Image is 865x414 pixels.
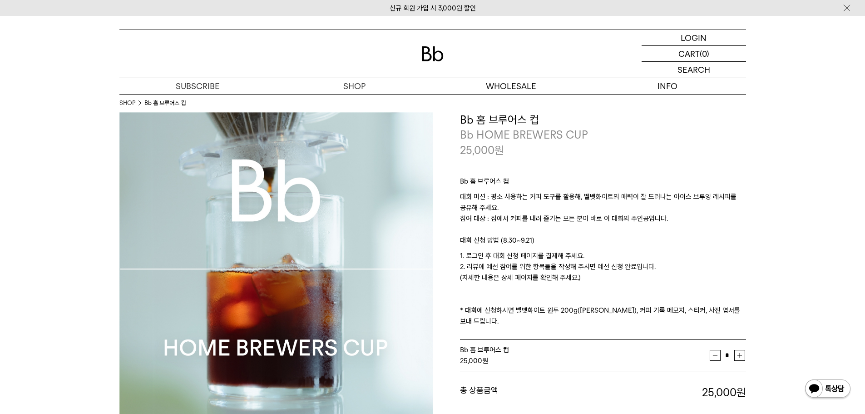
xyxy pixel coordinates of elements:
[433,78,589,94] p: WHOLESALE
[119,99,135,108] a: SHOP
[276,78,433,94] a: SHOP
[702,386,746,399] strong: 25,000
[681,30,707,45] p: LOGIN
[642,46,746,62] a: CART (0)
[700,46,709,61] p: (0)
[119,78,276,94] a: SUBSCRIBE
[710,350,721,361] button: 감소
[460,250,746,327] p: 1. 로그인 후 대회 신청 페이지를 결제해 주세요. 2. 리뷰에 예선 참여를 위한 항목들을 작성해 주시면 예선 신청 완료입니다. (자세한 내용은 상세 페이지를 확인해 주세요....
[460,143,504,158] p: 25,000
[144,99,186,108] li: Bb 홈 브루어스 컵
[422,46,444,61] img: 로고
[460,355,710,366] div: 원
[390,4,476,12] a: 신규 회원 가입 시 3,000원 할인
[460,112,746,128] h3: Bb 홈 브루어스 컵
[460,385,603,400] dt: 총 상품금액
[494,144,504,157] span: 원
[460,191,746,235] p: 대회 미션 : 평소 사용하는 커피 도구를 활용해, 벨벳화이트의 매력이 잘 드러나는 아이스 브루잉 레시피를 공유해 주세요. 참여 대상 : 집에서 커피를 내려 즐기는 모든 분이 ...
[589,78,746,94] p: INFO
[642,30,746,46] a: LOGIN
[460,127,746,143] p: Bb HOME BREWERS CUP
[677,62,710,78] p: SEARCH
[460,357,482,365] strong: 25,000
[804,379,851,400] img: 카카오톡 채널 1:1 채팅 버튼
[734,350,745,361] button: 증가
[460,235,746,250] p: 대회 신청 방법 (8.30~9.21)
[460,176,746,191] p: Bb 홈 브루어스 컵
[678,46,700,61] p: CART
[460,346,509,354] span: Bb 홈 브루어스 컵
[736,386,746,399] b: 원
